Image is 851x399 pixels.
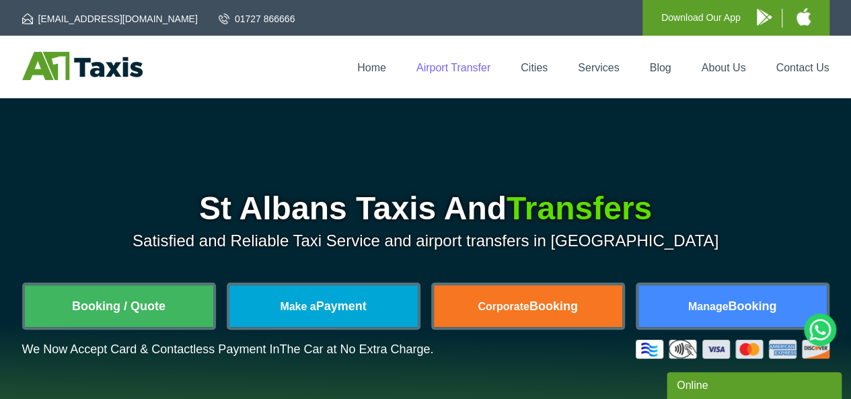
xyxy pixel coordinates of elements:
[636,340,829,359] img: Credit And Debit Cards
[219,12,295,26] a: 01727 866666
[434,285,622,327] a: CorporateBooking
[280,301,316,312] span: Make a
[797,8,811,26] img: A1 Taxis iPhone App
[229,285,418,327] a: Make aPayment
[279,342,433,356] span: The Car at No Extra Charge.
[478,301,529,312] span: Corporate
[578,62,619,73] a: Services
[22,192,829,225] h1: St Albans Taxis And
[357,62,386,73] a: Home
[22,12,198,26] a: [EMAIL_ADDRESS][DOMAIN_NAME]
[667,369,844,399] iframe: chat widget
[661,9,741,26] p: Download Our App
[757,9,772,26] img: A1 Taxis Android App
[22,231,829,250] p: Satisfied and Reliable Taxi Service and airport transfers in [GEOGRAPHIC_DATA]
[25,285,213,327] a: Booking / Quote
[22,342,434,357] p: We Now Accept Card & Contactless Payment In
[507,190,652,226] span: Transfers
[776,62,829,73] a: Contact Us
[649,62,671,73] a: Blog
[702,62,746,73] a: About Us
[416,62,490,73] a: Airport Transfer
[521,62,548,73] a: Cities
[22,52,143,80] img: A1 Taxis St Albans LTD
[638,285,827,327] a: ManageBooking
[688,301,729,312] span: Manage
